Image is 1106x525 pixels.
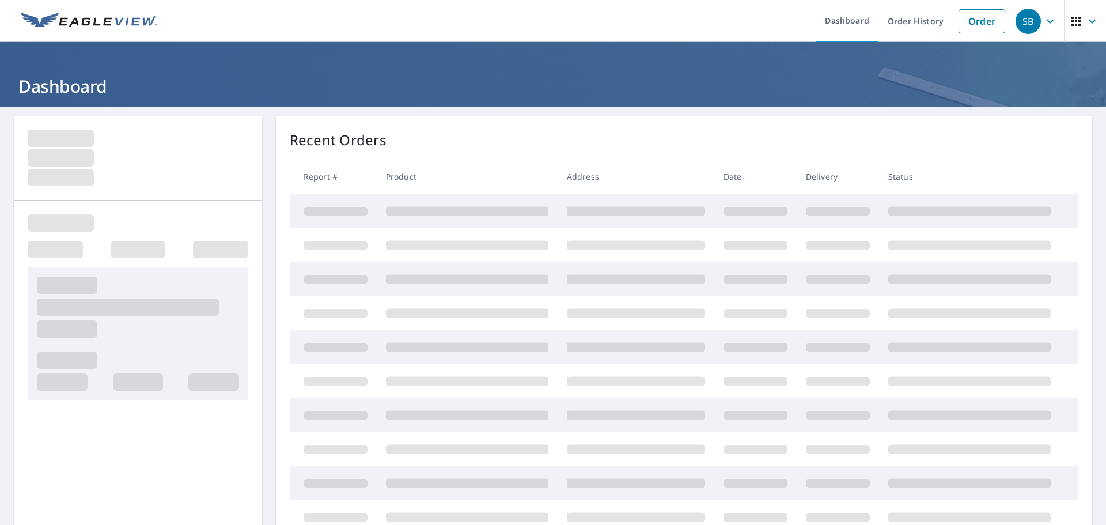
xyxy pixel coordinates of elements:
[714,160,797,194] th: Date
[879,160,1060,194] th: Status
[21,13,157,30] img: EV Logo
[959,9,1005,33] a: Order
[14,74,1092,98] h1: Dashboard
[290,130,387,150] p: Recent Orders
[377,160,558,194] th: Product
[290,160,377,194] th: Report #
[558,160,714,194] th: Address
[1016,9,1041,34] div: SB
[797,160,879,194] th: Delivery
